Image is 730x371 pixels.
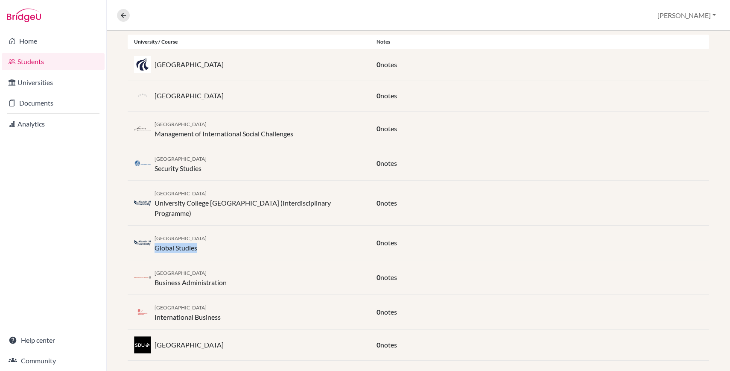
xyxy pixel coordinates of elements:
span: notes [380,91,397,100]
div: Management of International Social Challenges [155,118,293,139]
img: nl_lei_oonydk7g.png [134,160,151,167]
div: University College [GEOGRAPHIC_DATA] (Interdisciplinary Programme) [155,188,364,218]
img: nl_maa_omvxt46b.png [134,240,151,246]
span: notes [380,60,397,68]
span: 0 [377,199,380,207]
a: Students [2,53,105,70]
span: notes [380,199,397,207]
span: [GEOGRAPHIC_DATA] [155,304,207,311]
a: Help center [2,332,105,349]
span: 0 [377,124,380,132]
div: International Business [155,302,221,322]
p: [GEOGRAPHIC_DATA] [155,59,224,70]
button: [PERSON_NAME] [654,7,720,24]
div: Notes [370,38,710,46]
span: notes [380,273,397,281]
span: 0 [377,273,380,281]
a: Universities [2,74,105,91]
span: [GEOGRAPHIC_DATA] [155,190,207,197]
img: dk_sdu_qxf4lvuk.jpeg [134,336,151,353]
span: notes [380,341,397,349]
span: notes [380,238,397,247]
a: Community [2,352,105,369]
span: 0 [377,238,380,247]
span: notes [380,159,397,167]
span: [GEOGRAPHIC_DATA] [155,121,207,127]
span: [GEOGRAPHIC_DATA] [155,235,207,241]
span: 0 [377,91,380,100]
p: [GEOGRAPHIC_DATA] [155,340,224,350]
span: 0 [377,341,380,349]
a: Home [2,32,105,50]
div: University / Course [128,38,370,46]
span: notes [380,124,397,132]
img: nl_eur_4vlv7oka.png [134,126,151,132]
span: 0 [377,308,380,316]
img: nl_rug_5xr4mhnp.png [134,309,151,315]
img: nl_maa_omvxt46b.png [134,200,151,206]
div: Business Administration [155,267,227,288]
img: nl_ru_ggvfswc0.png [134,274,151,281]
img: default-university-logo-42dd438d0b49c2174d4c41c49dcd67eec2da6d16b3a2f6d5de70cc347232e317.png [134,87,151,104]
a: Analytics [2,115,105,132]
span: [GEOGRAPHIC_DATA] [155,270,207,276]
img: Bridge-U [7,9,41,22]
a: Documents [2,94,105,112]
span: 0 [377,159,380,167]
div: Global Studies [155,233,207,253]
span: 0 [377,60,380,68]
span: [GEOGRAPHIC_DATA] [155,156,207,162]
span: notes [380,308,397,316]
p: [GEOGRAPHIC_DATA] [155,91,224,101]
div: Security Studies [155,153,207,174]
img: dk_aau_fc_r9inu.png [134,56,151,73]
